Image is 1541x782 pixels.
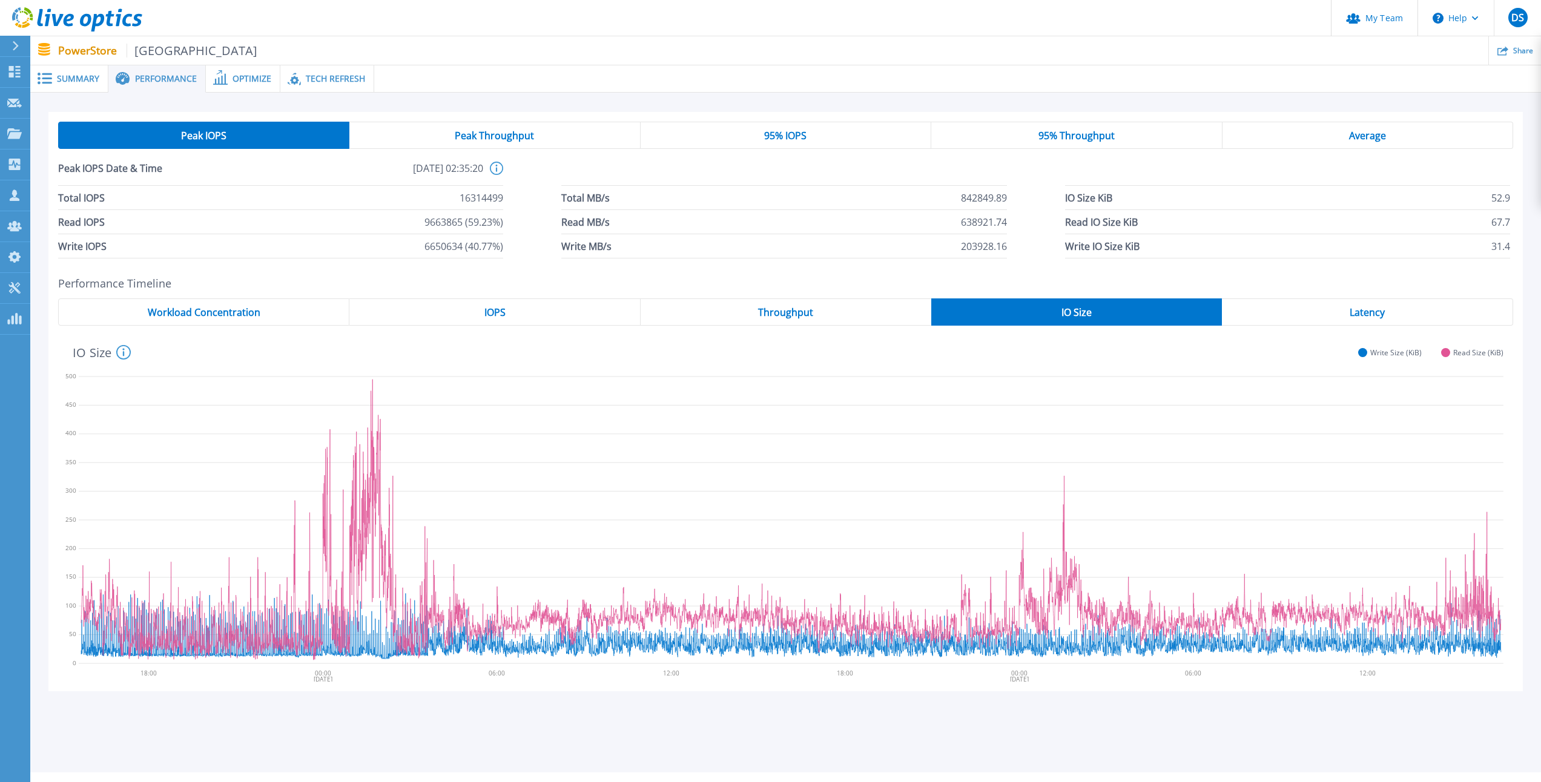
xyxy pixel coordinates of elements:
[65,487,76,495] text: 300
[315,669,331,677] text: 00:00
[58,186,105,209] span: Total IOPS
[58,234,107,258] span: Write IOPS
[65,601,76,609] text: 100
[561,234,612,258] span: Write MB/s
[1065,186,1112,209] span: IO Size KiB
[148,307,260,317] span: Workload Concentration
[1011,675,1030,683] text: [DATE]
[489,669,506,677] text: 06:00
[664,669,680,677] text: 12:00
[460,186,503,209] span: 16314499
[58,162,271,185] span: Peak IOPS Date & Time
[69,630,76,639] text: 50
[65,372,76,380] text: 500
[314,675,332,683] text: [DATE]
[58,44,258,57] p: PowerStore
[58,210,105,234] span: Read IOPS
[961,234,1007,258] span: 203928.16
[73,345,131,360] h4: IO Size
[135,74,197,83] span: Performance
[65,515,76,524] text: 250
[57,74,99,83] span: Summary
[1491,234,1510,258] span: 31.4
[1491,186,1510,209] span: 52.9
[1370,348,1422,357] span: Write Size (KiB)
[1361,669,1378,677] text: 12:00
[1513,47,1533,54] span: Share
[181,131,226,140] span: Peak IOPS
[65,544,76,552] text: 200
[455,131,534,140] span: Peak Throughput
[961,186,1007,209] span: 842849.89
[561,210,610,234] span: Read MB/s
[65,400,76,409] text: 450
[233,74,271,83] span: Optimize
[1012,669,1029,677] text: 00:00
[140,669,157,677] text: 18:00
[484,307,506,317] span: IOPS
[306,74,365,83] span: Tech Refresh
[127,44,258,57] span: [GEOGRAPHIC_DATA]
[424,210,503,234] span: 9663865 (59.23%)
[838,669,854,677] text: 18:00
[271,162,483,185] span: [DATE] 02:35:20
[58,277,1513,290] h2: Performance Timeline
[758,307,813,317] span: Throughput
[1065,210,1138,234] span: Read IO Size KiB
[1038,131,1115,140] span: 95% Throughput
[1453,348,1503,357] span: Read Size (KiB)
[961,210,1007,234] span: 638921.74
[65,573,76,581] text: 150
[73,659,76,667] text: 0
[561,186,610,209] span: Total MB/s
[1491,210,1510,234] span: 67.7
[764,131,807,140] span: 95% IOPS
[1349,131,1386,140] span: Average
[1061,307,1092,317] span: IO Size
[65,429,76,438] text: 400
[1350,307,1385,317] span: Latency
[1187,669,1203,677] text: 06:00
[1065,234,1140,258] span: Write IO Size KiB
[1511,13,1524,22] span: DS
[424,234,503,258] span: 6650634 (40.77%)
[65,458,76,466] text: 350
